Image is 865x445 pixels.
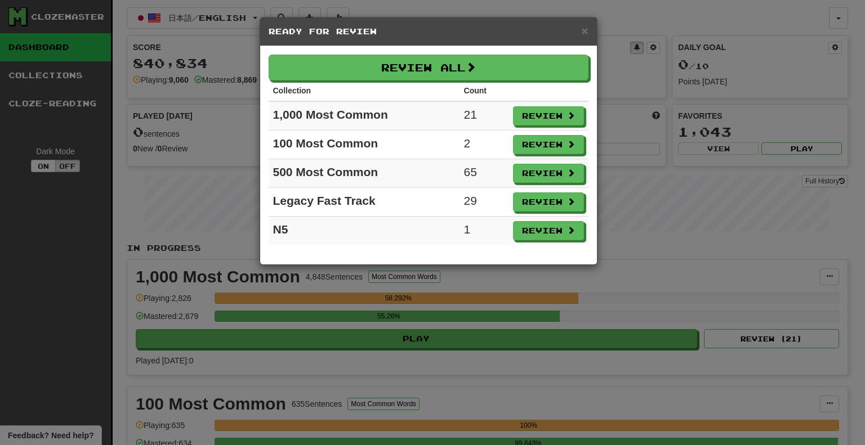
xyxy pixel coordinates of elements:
td: 2 [460,131,509,159]
h5: Ready for Review [269,26,588,37]
th: Count [460,80,509,101]
button: Review [513,164,584,183]
button: Review [513,106,584,125]
td: 29 [460,188,509,217]
button: Review [513,135,584,154]
td: 500 Most Common [269,159,460,188]
button: Review [513,221,584,240]
td: 1,000 Most Common [269,101,460,131]
td: 1 [460,217,509,245]
td: 65 [460,159,509,188]
button: Review [513,192,584,212]
th: Collection [269,80,460,101]
td: 100 Most Common [269,131,460,159]
td: 21 [460,101,509,131]
td: N5 [269,217,460,245]
td: Legacy Fast Track [269,188,460,217]
span: × [581,24,588,37]
button: Review All [269,55,588,80]
button: Close [581,25,588,37]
